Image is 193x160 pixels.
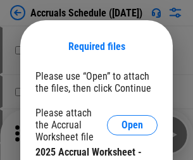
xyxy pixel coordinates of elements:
button: Open [107,115,158,135]
div: Please use “Open” to attach the files, then click Continue [35,70,158,94]
div: Required files [35,40,158,52]
span: Open [121,120,143,130]
div: Please attach the Accrual Worksheet file [35,107,107,143]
